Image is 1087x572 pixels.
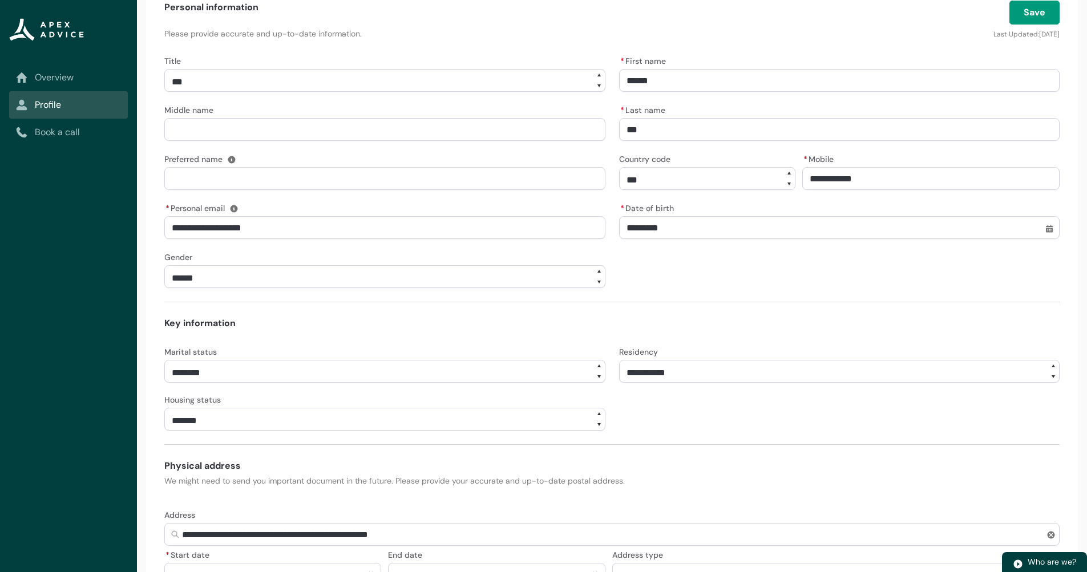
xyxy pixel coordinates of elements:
abbr: required [803,154,807,164]
span: Country code [619,154,670,164]
abbr: required [165,203,169,213]
label: Personal email [164,200,229,214]
span: Address type [612,550,663,560]
label: First name [619,53,670,67]
label: Last name [619,102,670,116]
abbr: required [620,105,624,115]
button: Save [1009,1,1060,25]
label: Mobile [802,151,838,165]
abbr: required [620,203,624,213]
p: Please provide accurate and up-to-date information. [164,28,757,39]
span: Title [164,56,181,66]
span: Gender [164,252,192,262]
label: End date [388,547,427,561]
a: Overview [16,71,121,84]
nav: Sub page [9,64,128,146]
h4: Physical address [164,459,1060,473]
label: Address [164,507,200,521]
span: Residency [619,347,658,357]
abbr: required [165,550,169,560]
h4: Key information [164,317,1060,330]
lightning-formatted-date-time: [DATE] [1039,30,1060,39]
a: Book a call [16,125,121,139]
label: Preferred name [164,151,227,165]
label: Date of birth [619,200,678,214]
label: Start date [164,547,214,561]
label: Middle name [164,102,218,116]
span: Housing status [164,395,221,405]
abbr: required [620,56,624,66]
img: Apex Advice Group [9,18,84,41]
a: Profile [16,98,121,112]
p: We might need to send you important document in the future. Please provide your accurate and up-t... [164,475,1060,486]
img: play.svg [1013,559,1023,569]
h4: Personal information [164,1,258,14]
lightning-formatted-text: Last Updated: [993,30,1039,39]
span: Marital status [164,347,217,357]
span: Who are we? [1028,557,1076,567]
